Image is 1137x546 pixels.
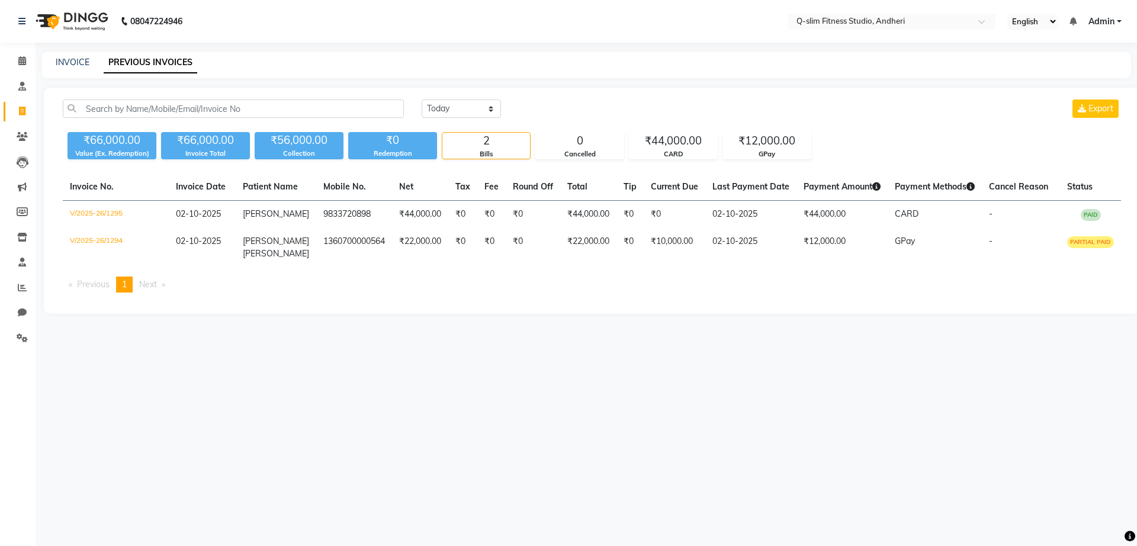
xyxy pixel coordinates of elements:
[255,132,343,149] div: ₹56,000.00
[348,132,437,149] div: ₹0
[1081,209,1101,221] span: PAID
[1088,15,1114,28] span: Admin
[448,201,477,229] td: ₹0
[513,181,553,192] span: Round Off
[477,228,506,267] td: ₹0
[705,228,796,267] td: 02-10-2025
[1072,99,1119,118] button: Export
[1067,181,1093,192] span: Status
[651,181,698,192] span: Current Due
[122,279,127,290] span: 1
[30,5,111,38] img: logo
[616,201,644,229] td: ₹0
[323,181,366,192] span: Mobile No.
[392,201,448,229] td: ₹44,000.00
[176,208,221,219] span: 02-10-2025
[506,201,560,229] td: ₹0
[723,133,811,149] div: ₹12,000.00
[399,181,413,192] span: Net
[243,208,309,219] span: [PERSON_NAME]
[448,228,477,267] td: ₹0
[895,236,915,246] span: GPay
[536,133,624,149] div: 0
[70,181,114,192] span: Invoice No.
[616,228,644,267] td: ₹0
[629,149,717,159] div: CARD
[536,149,624,159] div: Cancelled
[243,181,298,192] span: Patient Name
[644,201,705,229] td: ₹0
[63,201,169,229] td: V/2025-26/1295
[455,181,470,192] span: Tax
[796,228,888,267] td: ₹12,000.00
[161,132,250,149] div: ₹66,000.00
[255,149,343,159] div: Collection
[63,99,404,118] input: Search by Name/Mobile/Email/Invoice No
[624,181,637,192] span: Tip
[560,228,616,267] td: ₹22,000.00
[243,248,309,259] span: [PERSON_NAME]
[506,228,560,267] td: ₹0
[316,228,392,267] td: 1360700000564
[442,133,530,149] div: 2
[63,228,169,267] td: V/2025-26/1294
[989,236,993,246] span: -
[895,181,975,192] span: Payment Methods
[442,149,530,159] div: Bills
[567,181,587,192] span: Total
[895,208,918,219] span: CARD
[176,181,226,192] span: Invoice Date
[161,149,250,159] div: Invoice Total
[644,228,705,267] td: ₹10,000.00
[316,201,392,229] td: 9833720898
[989,208,993,219] span: -
[176,236,221,246] span: 02-10-2025
[989,181,1048,192] span: Cancel Reason
[705,201,796,229] td: 02-10-2025
[56,57,89,68] a: INVOICE
[392,228,448,267] td: ₹22,000.00
[477,201,506,229] td: ₹0
[139,279,157,290] span: Next
[484,181,499,192] span: Fee
[1067,236,1114,248] span: PARTIAL PAID
[68,149,156,159] div: Value (Ex. Redemption)
[1088,103,1113,114] span: Export
[63,277,1121,293] nav: Pagination
[804,181,881,192] span: Payment Amount
[629,133,717,149] div: ₹44,000.00
[723,149,811,159] div: GPay
[796,201,888,229] td: ₹44,000.00
[348,149,437,159] div: Redemption
[560,201,616,229] td: ₹44,000.00
[130,5,182,38] b: 08047224946
[104,52,197,73] a: PREVIOUS INVOICES
[77,279,110,290] span: Previous
[712,181,789,192] span: Last Payment Date
[243,236,309,246] span: [PERSON_NAME]
[68,132,156,149] div: ₹66,000.00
